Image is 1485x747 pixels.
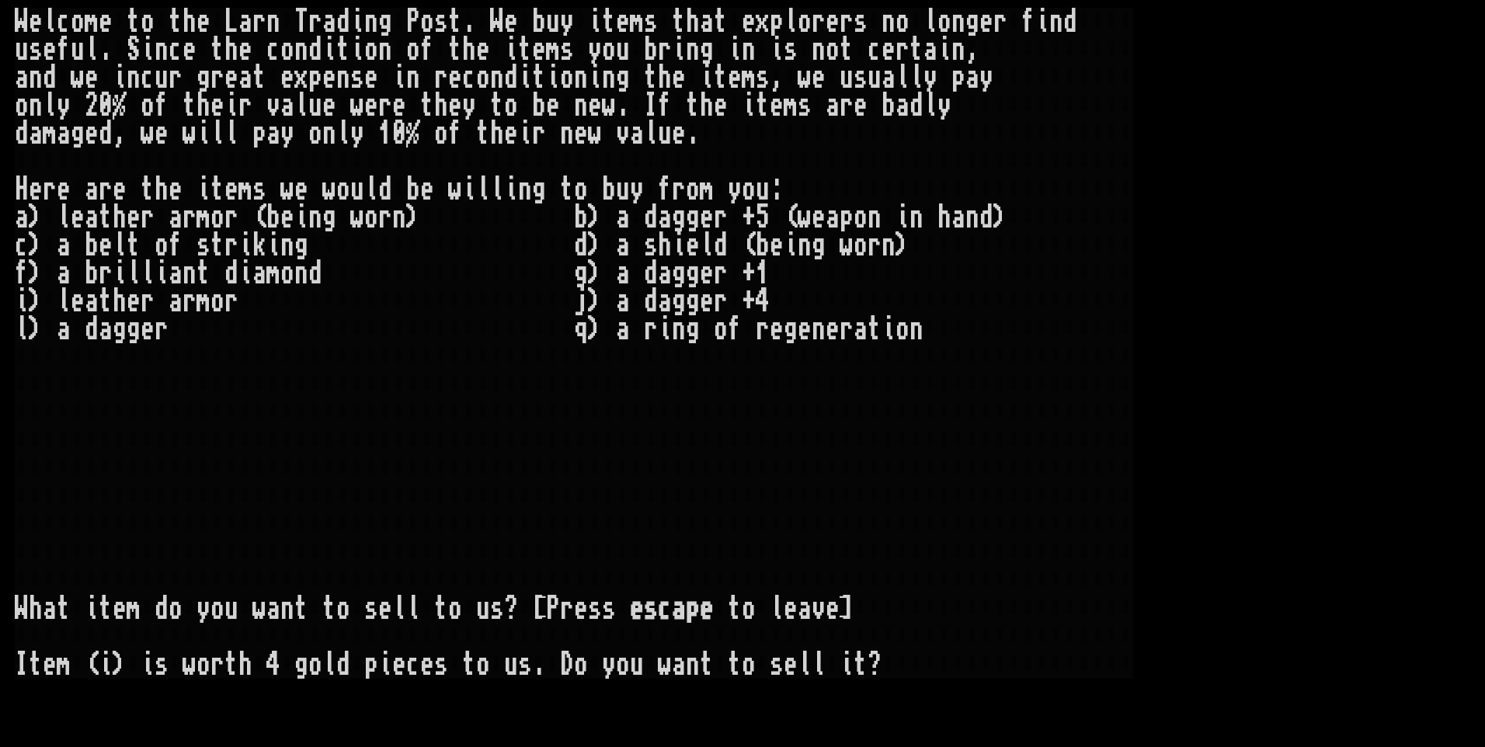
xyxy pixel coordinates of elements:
[644,120,658,148] div: l
[504,120,518,148] div: e
[99,175,113,203] div: r
[476,120,490,148] div: t
[658,92,672,120] div: f
[840,36,854,64] div: t
[602,36,616,64] div: o
[798,92,812,120] div: s
[29,8,43,36] div: e
[210,120,224,148] div: l
[616,64,630,92] div: g
[99,36,113,64] div: .
[770,36,784,64] div: i
[420,36,434,64] div: f
[350,36,364,64] div: i
[406,36,420,64] div: o
[224,120,238,148] div: l
[560,64,574,92] div: o
[923,36,937,64] div: a
[85,64,99,92] div: e
[141,175,155,203] div: t
[923,8,937,36] div: l
[392,92,406,120] div: e
[658,36,672,64] div: r
[364,36,378,64] div: o
[350,8,364,36] div: i
[141,8,155,36] div: o
[840,8,854,36] div: r
[266,8,280,36] div: n
[756,64,770,92] div: s
[71,36,85,64] div: u
[210,175,224,203] div: t
[490,8,504,36] div: W
[434,120,448,148] div: o
[350,92,364,120] div: w
[672,8,686,36] div: t
[658,120,672,148] div: u
[965,36,979,64] div: ,
[196,92,210,120] div: h
[854,92,868,120] div: e
[448,8,462,36] div: t
[322,64,336,92] div: e
[602,8,616,36] div: t
[322,175,336,203] div: w
[322,120,336,148] div: n
[252,8,266,36] div: r
[546,64,560,92] div: i
[210,92,224,120] div: e
[909,36,923,64] div: t
[504,64,518,92] div: d
[588,36,602,64] div: y
[308,120,322,148] div: o
[937,36,951,64] div: i
[29,120,43,148] div: a
[57,175,71,203] div: e
[812,36,826,64] div: n
[616,36,630,64] div: u
[308,36,322,64] div: d
[210,36,224,64] div: t
[169,64,183,92] div: r
[43,8,57,36] div: l
[448,36,462,64] div: t
[85,36,99,64] div: l
[951,8,965,36] div: n
[308,8,322,36] div: r
[574,92,588,120] div: n
[742,92,756,120] div: i
[336,36,350,64] div: t
[784,92,798,120] div: m
[378,36,392,64] div: n
[406,175,420,203] div: b
[448,175,462,203] div: w
[448,64,462,92] div: e
[308,92,322,120] div: u
[826,36,840,64] div: o
[71,64,85,92] div: w
[784,8,798,36] div: l
[923,64,937,92] div: y
[85,120,99,148] div: e
[238,64,252,92] div: a
[504,92,518,120] div: o
[462,92,476,120] div: y
[183,8,196,36] div: h
[518,36,532,64] div: t
[127,8,141,36] div: t
[378,120,392,148] div: 1
[700,64,714,92] div: i
[141,92,155,120] div: o
[686,8,700,36] div: h
[252,175,266,203] div: s
[937,8,951,36] div: o
[434,8,448,36] div: s
[588,92,602,120] div: e
[406,64,420,92] div: n
[742,8,756,36] div: e
[141,64,155,92] div: c
[266,120,280,148] div: a
[826,8,840,36] div: e
[672,64,686,92] div: e
[113,175,127,203] div: e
